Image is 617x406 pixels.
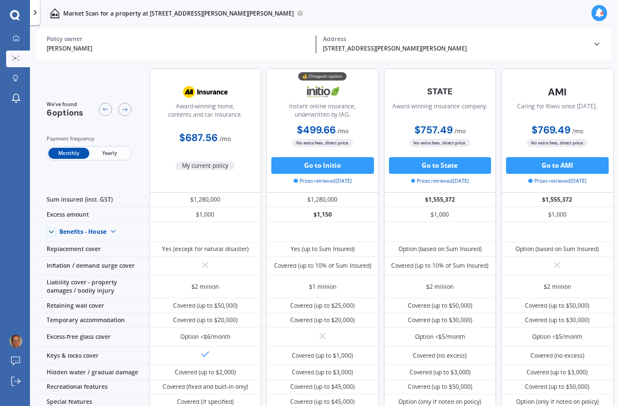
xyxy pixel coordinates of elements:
span: Prices retrieved [DATE] [528,177,586,185]
span: Monthly [48,148,89,159]
span: My current policy [175,162,235,170]
div: Award-winning home, contents and car insurance. [156,102,255,123]
span: 6 options [47,107,83,118]
div: $1,000 [501,207,614,222]
div: Covered (up to $3,000) [292,368,353,377]
div: Covered (up to $50,000) [525,383,589,391]
img: State-text-1.webp [412,82,467,101]
span: / mo [220,135,231,143]
div: Covered (up to $3,000) [409,368,471,377]
div: Covered (up to 10% of Sum Insured) [274,262,371,270]
span: No extra fees, direct price. [409,139,471,147]
img: Benefit content down [107,225,120,238]
div: Keys & locks cover [37,347,149,365]
span: / mo [454,127,466,135]
div: Excess-free glass cover [37,328,149,347]
span: / mo [572,127,583,135]
button: Go to Initio [271,157,374,174]
div: Option (only if noted on policy) [516,398,599,406]
div: Option (based on Sum Insured) [398,245,482,253]
img: AA.webp [178,82,232,102]
img: Initio.webp [295,82,350,102]
span: Prices retrieved [DATE] [411,177,469,185]
div: Replacement cover [37,242,149,257]
div: Option (only if noted on policy) [398,398,481,406]
span: No extra fees, direct price. [292,139,353,147]
div: Option <$5/month [532,333,582,341]
div: [STREET_ADDRESS][PERSON_NAME][PERSON_NAME] [323,44,585,53]
div: $1 million [309,283,336,291]
div: $1,000 [384,207,497,222]
button: Go to AMI [506,157,609,174]
img: home-and-contents.b802091223b8502ef2dd.svg [50,8,60,18]
div: [PERSON_NAME] [47,44,309,53]
div: Covered (up to $50,000) [173,302,237,310]
b: $769.49 [532,123,570,137]
button: Go to State [389,157,492,174]
b: $757.49 [414,123,453,137]
div: Caring for Kiwis since [DATE]. [517,102,597,123]
div: Policy owner [47,36,309,43]
div: Temporary accommodation [37,313,149,328]
div: Yes (except for natural disaster) [162,245,249,253]
div: Covered (up to $20,000) [290,316,355,324]
div: Covered (up to $3,000) [527,368,588,377]
div: Covered (up to $25,000) [290,302,355,310]
div: $2 million [426,283,453,291]
div: Covered (up to $1,000) [292,352,353,360]
div: Option <$6/month [180,333,230,341]
div: Covered (up to $20,000) [173,316,237,324]
p: Market Scan for a property at [STREET_ADDRESS][PERSON_NAME][PERSON_NAME] [63,9,294,18]
img: ACg8ocLhwCzUoKUXAc84S9Z81TwWBQNK6dq9VCYwdFO-bFWmqp2NtgM=s96-c [9,335,22,348]
div: Payment frequency [47,134,132,143]
div: Sum insured (incl. GST) [37,193,149,208]
div: Award winning insurance company. [392,102,488,123]
div: Instant online insurance; underwritten by IAG. [274,102,372,123]
div: Liability cover - property damages / bodily injury [37,275,149,299]
div: Covered (up to $45,000) [290,398,355,406]
div: Covered (fixed and built-in only) [163,383,248,391]
img: AMI-text-1.webp [530,82,585,103]
div: Inflation / demand surge cover [37,257,149,275]
div: Covered (up to 10% of Sum Insured) [391,262,488,270]
div: 💰 Cheapest option [299,72,347,81]
div: $1,000 [149,207,262,222]
div: Option <$5/month [415,333,465,341]
b: $687.56 [179,131,218,144]
div: Covered (if specified) [177,398,234,406]
span: / mo [337,127,348,135]
div: Option (based on Sum Insured) [515,245,599,253]
div: Covered (no excess) [530,352,584,360]
div: $1,280,000 [149,193,262,208]
b: $499.66 [297,123,336,137]
div: Yes (up to Sum Insured) [291,245,355,253]
div: Benefits - House [59,228,107,235]
div: $2 million [544,283,571,291]
div: Address [323,36,585,43]
div: $1,150 [266,207,379,222]
span: Prices retrieved [DATE] [294,177,352,185]
span: No extra fees, direct price. [527,139,588,147]
div: Covered (up to $30,000) [408,316,472,324]
div: Covered (up to $45,000) [290,383,355,391]
div: Covered (up to $30,000) [525,316,589,324]
div: Covered (up to $2,000) [175,368,236,377]
div: $2 million [191,283,219,291]
div: Covered (up to $50,000) [408,302,472,310]
div: $1,280,000 [266,193,379,208]
div: $1,555,372 [501,193,614,208]
div: Recreational features [37,380,149,395]
div: Retaining wall cover [37,298,149,313]
div: Hidden water / gradual damage [37,365,149,380]
div: Covered (no excess) [413,352,467,360]
span: We've found [47,101,83,108]
div: Excess amount [37,207,149,222]
span: Yearly [89,148,130,159]
div: Covered (up to $50,000) [525,302,589,310]
div: $1,555,372 [384,193,497,208]
div: Covered (up to $50,000) [408,383,472,391]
